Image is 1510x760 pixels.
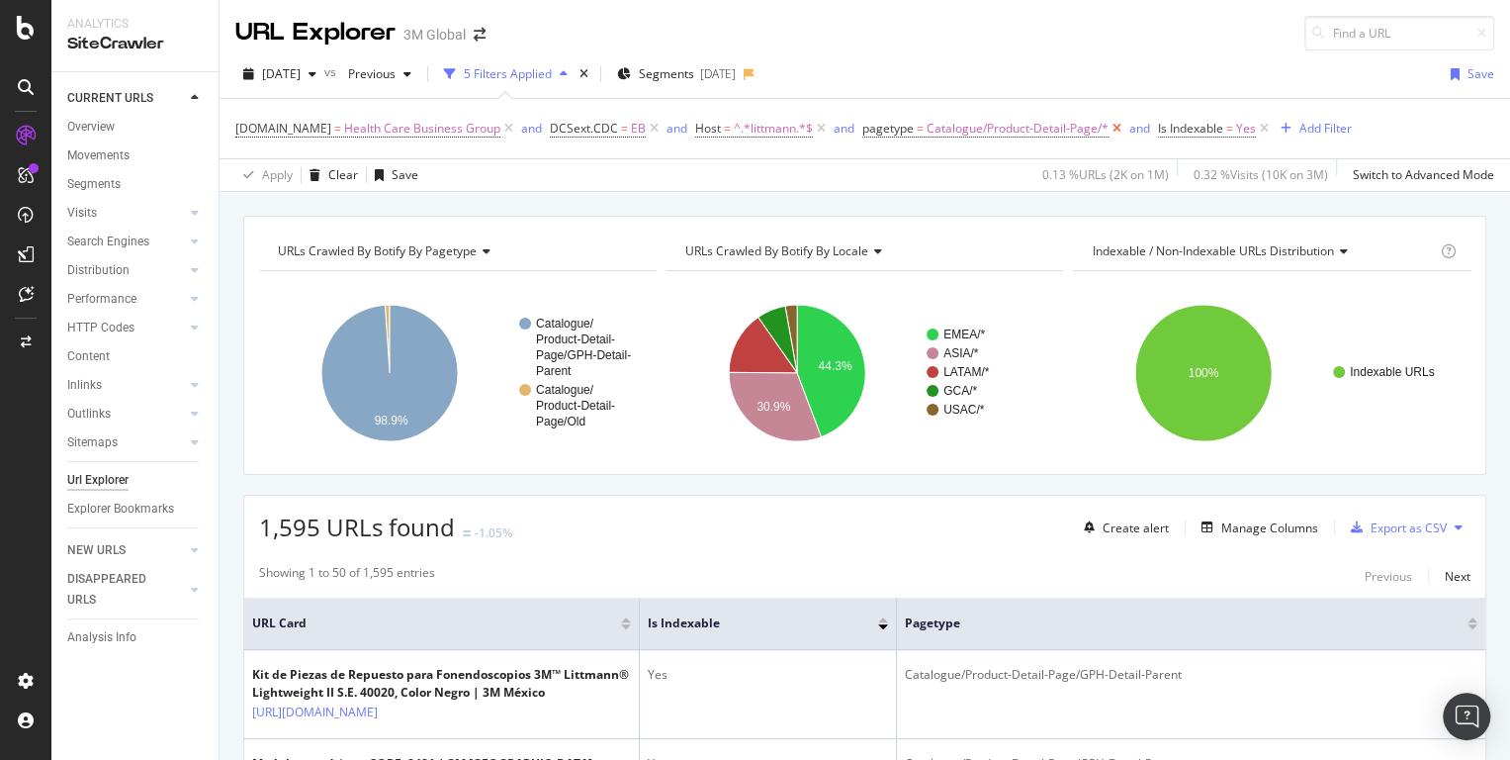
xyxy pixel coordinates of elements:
[67,174,205,195] a: Segments
[67,33,203,55] div: SiteCrawler
[905,666,1477,684] div: Catalogue/Product-Detail-Page/GPH-Detail-Parent
[1194,166,1328,183] div: 0.32 % Visits ( 10K on 3M )
[67,145,205,166] a: Movements
[536,415,585,428] text: Page/Old
[1353,166,1494,183] div: Switch to Advanced Mode
[464,65,552,82] div: 5 Filters Applied
[1221,520,1318,536] div: Manage Columns
[340,58,419,90] button: Previous
[1371,520,1447,536] div: Export as CSV
[67,203,97,224] div: Visits
[756,400,790,414] text: 30.9%
[1042,166,1169,183] div: 0.13 % URLs ( 2K on 1M )
[67,470,205,491] a: Url Explorer
[67,346,205,367] a: Content
[1073,287,1470,459] svg: A chart.
[436,58,576,90] button: 5 Filters Applied
[67,470,129,491] div: Url Explorer
[67,289,185,310] a: Performance
[67,232,185,252] a: Search Engines
[1103,520,1169,536] div: Create alert
[67,499,205,520] a: Explorer Bookmarks
[67,289,136,310] div: Performance
[536,332,615,346] text: Product-Detail-
[639,65,694,82] span: Segments
[1304,16,1494,50] input: Find a URL
[334,120,341,137] span: =
[536,383,594,397] text: Catalogue/
[1076,512,1169,543] button: Create alert
[475,524,512,541] div: -1.05%
[67,318,134,338] div: HTTP Codes
[1158,120,1223,137] span: Is Indexable
[274,236,639,267] h4: URLs Crawled By Botify By pagetype
[1345,159,1494,191] button: Switch to Advanced Mode
[1445,564,1470,588] button: Next
[536,348,631,362] text: Page/GPH-Detail-
[1443,58,1494,90] button: Save
[1343,512,1447,543] button: Export as CSV
[67,404,185,425] a: Outlinks
[67,569,167,611] div: DISAPPEARED URLS
[1194,516,1318,539] button: Manage Columns
[67,232,149,252] div: Search Engines
[67,627,205,648] a: Analysis Info
[67,569,185,611] a: DISAPPEARED URLS
[262,65,301,82] span: 2024 May. 26th
[375,414,408,427] text: 98.9%
[905,615,1438,632] span: pagetype
[67,88,185,109] a: CURRENT URLS
[666,120,687,137] div: and
[862,120,914,137] span: pagetype
[631,115,646,142] span: EB
[834,119,854,138] button: and
[259,287,657,459] div: A chart.
[67,540,185,561] a: NEW URLS
[67,346,110,367] div: Content
[67,404,111,425] div: Outlinks
[340,65,396,82] span: Previous
[1226,120,1233,137] span: =
[818,359,851,373] text: 44.3%
[943,403,985,417] text: USAC/*
[734,115,813,142] span: ^.*littmann.*$
[67,16,203,33] div: Analytics
[367,159,418,191] button: Save
[536,364,572,378] text: Parent
[67,499,174,520] div: Explorer Bookmarks
[700,65,736,82] div: [DATE]
[1443,693,1490,740] div: Open Intercom Messenger
[943,384,977,398] text: GCA/*
[302,159,358,191] button: Clear
[67,203,185,224] a: Visits
[67,375,102,396] div: Inlinks
[344,115,500,142] span: Health Care Business Group
[252,666,631,702] div: Kit de Piezas de Repuesto para Fonendoscopios 3M™ Littmann® Lightweight II S.E. 40020, Color Negr...
[1299,120,1352,137] div: Add Filter
[235,159,293,191] button: Apply
[67,117,115,138] div: Overview
[1236,115,1256,142] span: Yes
[67,540,126,561] div: NEW URLS
[463,530,471,536] img: Equal
[666,119,687,138] button: and
[1350,365,1434,379] text: Indexable URLs
[67,174,121,195] div: Segments
[1467,65,1494,82] div: Save
[917,120,924,137] span: =
[666,287,1064,459] div: A chart.
[576,64,592,84] div: times
[521,120,542,137] div: and
[1129,120,1150,137] div: and
[67,318,185,338] a: HTTP Codes
[403,25,466,45] div: 3M Global
[648,666,888,684] div: Yes
[235,120,331,137] span: [DOMAIN_NAME]
[927,115,1109,142] span: Catalogue/Product-Detail-Page/*
[392,166,418,183] div: Save
[259,564,435,588] div: Showing 1 to 50 of 1,595 entries
[1092,242,1333,259] span: Indexable / Non-Indexable URLs distribution
[609,58,744,90] button: Segments[DATE]
[1273,117,1352,141] button: Add Filter
[67,145,130,166] div: Movements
